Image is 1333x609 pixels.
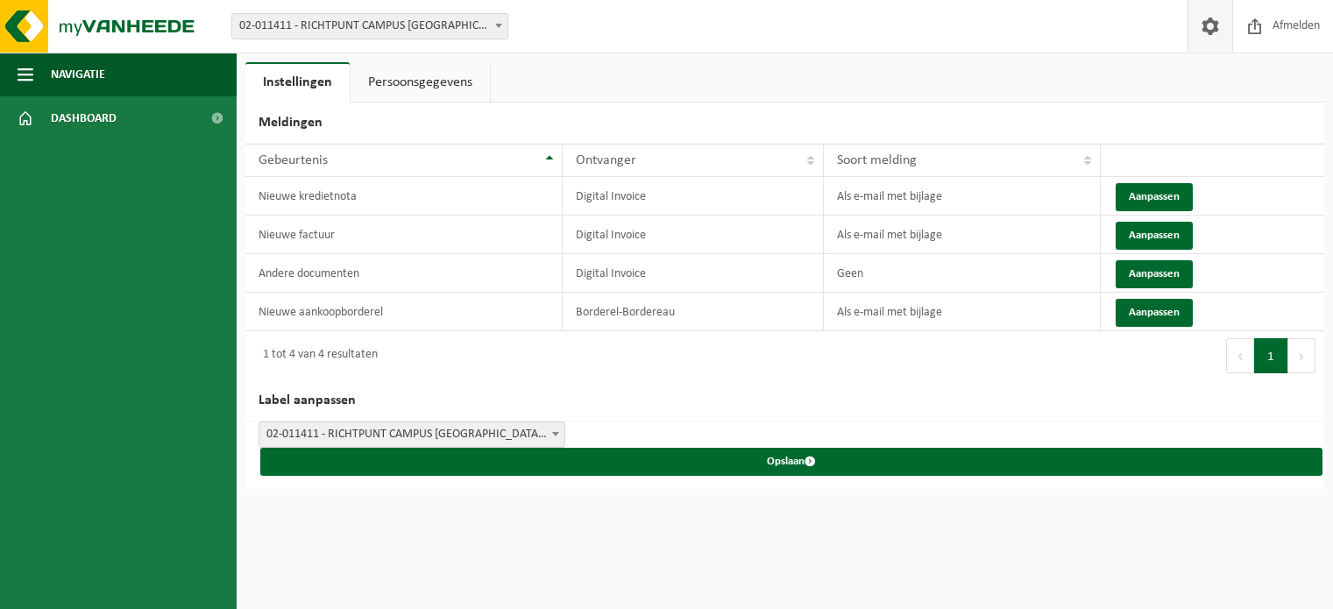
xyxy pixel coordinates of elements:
button: Opslaan [260,448,1322,476]
button: Aanpassen [1116,222,1193,250]
h2: Meldingen [245,103,1324,144]
td: Borderel-Bordereau [563,293,824,331]
a: Instellingen [245,62,350,103]
button: Aanpassen [1116,260,1193,288]
td: Digital Invoice [563,177,824,216]
td: Nieuwe aankoopborderel [245,293,563,331]
span: 02-011411 - RICHTPUNT CAMPUS EEKLO - EEKLO [231,13,508,39]
td: Digital Invoice [563,216,824,254]
button: Previous [1226,338,1254,373]
td: Nieuwe kredietnota [245,177,563,216]
span: 02-011411 - RICHTPUNT CAMPUS EEKLO - EEKLO [259,421,565,448]
button: Aanpassen [1116,183,1193,211]
span: 02-011411 - RICHTPUNT CAMPUS EEKLO - EEKLO [259,422,564,447]
span: 02-011411 - RICHTPUNT CAMPUS EEKLO - EEKLO [232,14,507,39]
td: Als e-mail met bijlage [824,216,1102,254]
div: 1 tot 4 van 4 resultaten [254,340,378,372]
button: Next [1288,338,1315,373]
span: Gebeurtenis [259,153,328,167]
td: Nieuwe factuur [245,216,563,254]
td: Als e-mail met bijlage [824,293,1102,331]
td: Andere documenten [245,254,563,293]
td: Geen [824,254,1102,293]
td: Digital Invoice [563,254,824,293]
button: Aanpassen [1116,299,1193,327]
td: Als e-mail met bijlage [824,177,1102,216]
a: Persoonsgegevens [351,62,490,103]
h2: Label aanpassen [245,380,1324,421]
span: Ontvanger [576,153,636,167]
button: 1 [1254,338,1288,373]
span: Soort melding [837,153,917,167]
span: Dashboard [51,96,117,140]
span: Navigatie [51,53,105,96]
